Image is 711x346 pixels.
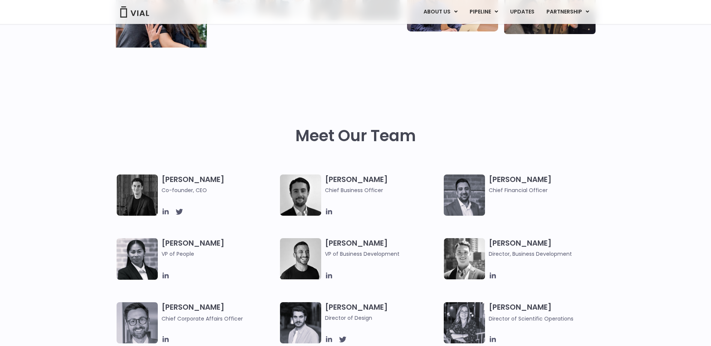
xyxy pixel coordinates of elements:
[489,250,604,258] span: Director, Business Development
[325,302,440,322] h3: [PERSON_NAME]
[162,186,277,194] span: Co-founder, CEO
[325,314,440,322] span: Director of Design
[280,302,321,343] img: Headshot of smiling man named Albert
[325,238,440,258] h3: [PERSON_NAME]
[162,238,277,269] h3: [PERSON_NAME]
[504,6,540,18] a: UPDATES
[120,6,150,18] img: Vial Logo
[162,174,277,194] h3: [PERSON_NAME]
[117,238,158,280] img: Catie
[325,174,440,194] h3: [PERSON_NAME]
[540,6,595,18] a: PARTNERSHIPMenu Toggle
[280,174,321,216] img: A black and white photo of a man in a suit holding a vial.
[162,302,277,323] h3: [PERSON_NAME]
[325,186,440,194] span: Chief Business Officer
[489,302,604,323] h3: [PERSON_NAME]
[444,238,485,279] img: A black and white photo of a smiling man in a suit at ARVO 2023.
[162,250,277,258] span: VP of People
[162,315,243,322] span: Chief Corporate Affairs Officer
[295,127,416,145] h2: Meet Our Team
[117,174,158,216] img: A black and white photo of a man in a suit attending a Summit.
[444,174,485,216] img: Headshot of smiling man named Samir
[489,186,604,194] span: Chief Financial Officer
[280,238,321,279] img: A black and white photo of a man smiling.
[489,174,604,194] h3: [PERSON_NAME]
[489,238,604,258] h3: [PERSON_NAME]
[464,6,504,18] a: PIPELINEMenu Toggle
[418,6,463,18] a: ABOUT USMenu Toggle
[117,302,158,343] img: Paolo-M
[489,315,573,322] span: Director of Scientific Operations
[444,302,485,343] img: Headshot of smiling woman named Sarah
[325,250,440,258] span: VP of Business Development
